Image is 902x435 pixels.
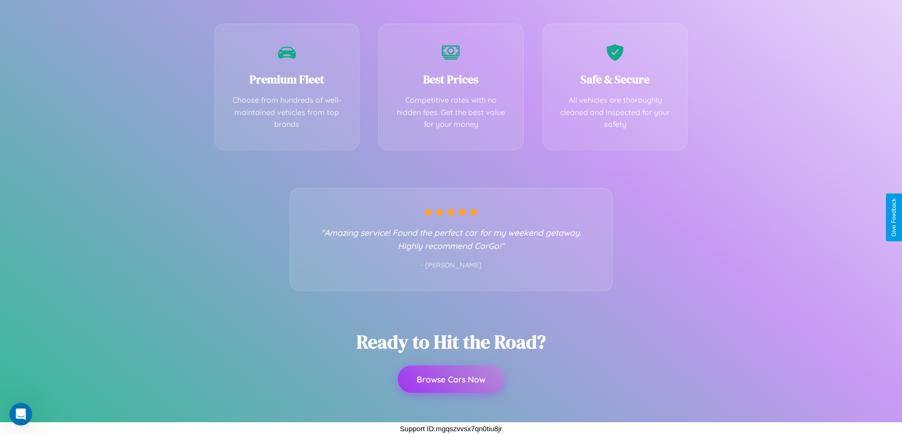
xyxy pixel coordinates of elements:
[309,226,593,252] p: "Amazing service! Found the perfect car for my weekend getaway. Highly recommend CarGo!"
[557,71,673,87] h3: Safe & Secure
[557,94,673,131] p: All vehicles are thoroughly cleaned and inspected for your safety
[400,422,502,435] p: Support ID: mgqszvvsx7qn0tiu8jr
[229,71,345,87] h3: Premium Fleet
[393,71,509,87] h3: Best Prices
[9,403,32,426] iframe: Intercom live chat
[309,259,593,272] p: - [PERSON_NAME]
[229,94,345,131] p: Choose from hundreds of well-maintained vehicles from top brands
[357,329,546,355] h2: Ready to Hit the Road?
[398,365,504,393] button: Browse Cars Now
[393,94,509,131] p: Competitive rates with no hidden fees. Get the best value for your money
[891,198,897,237] div: Give Feedback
